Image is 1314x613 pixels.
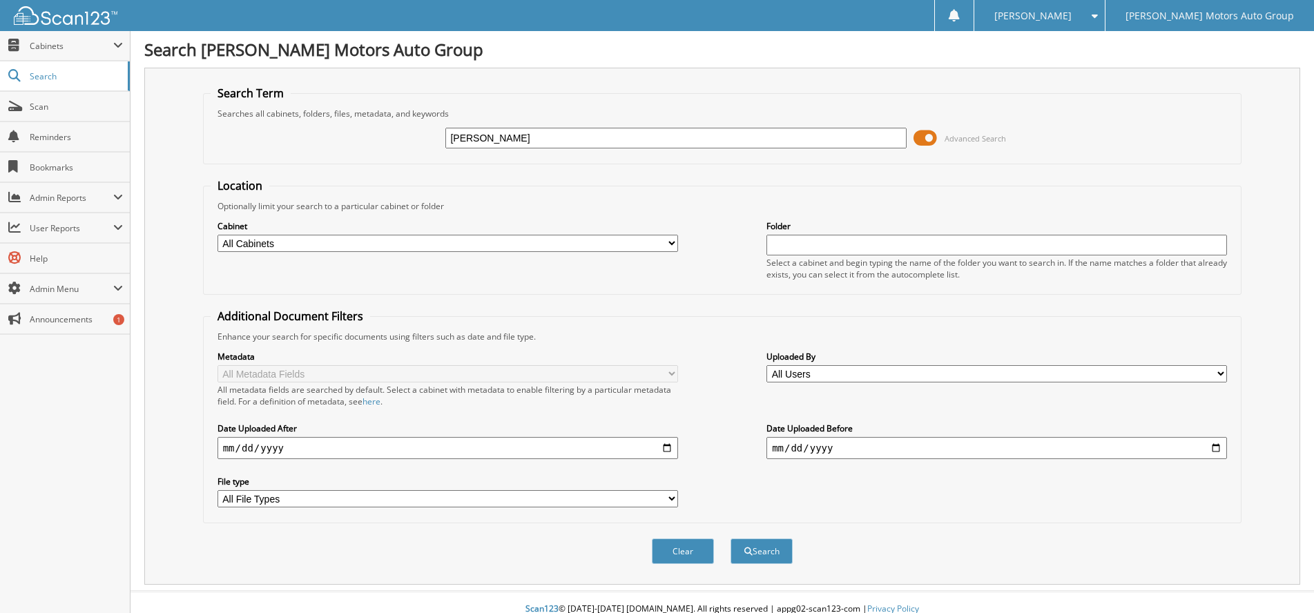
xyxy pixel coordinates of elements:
label: Date Uploaded After [218,422,678,434]
label: Folder [766,220,1227,232]
span: Admin Menu [30,283,113,295]
input: start [218,437,678,459]
div: Optionally limit your search to a particular cabinet or folder [211,200,1235,212]
span: Bookmarks [30,162,123,173]
div: Select a cabinet and begin typing the name of the folder you want to search in. If the name match... [766,257,1227,280]
span: Scan [30,101,123,113]
span: Advanced Search [945,133,1006,144]
label: Cabinet [218,220,678,232]
legend: Location [211,178,269,193]
img: scan123-logo-white.svg [14,6,117,25]
label: File type [218,476,678,487]
button: Search [731,538,793,564]
div: 1 [113,314,124,325]
span: User Reports [30,222,113,234]
span: Cabinets [30,40,113,52]
span: Help [30,253,123,264]
button: Clear [652,538,714,564]
div: Enhance your search for specific documents using filters such as date and file type. [211,331,1235,342]
label: Metadata [218,351,678,362]
label: Date Uploaded Before [766,422,1227,434]
span: Search [30,70,121,82]
span: Reminders [30,131,123,143]
div: All metadata fields are searched by default. Select a cabinet with metadata to enable filtering b... [218,384,678,407]
label: Uploaded By [766,351,1227,362]
span: [PERSON_NAME] Motors Auto Group [1125,12,1294,20]
legend: Search Term [211,86,291,101]
span: [PERSON_NAME] [994,12,1072,20]
div: Searches all cabinets, folders, files, metadata, and keywords [211,108,1235,119]
span: Admin Reports [30,192,113,204]
input: end [766,437,1227,459]
a: here [363,396,380,407]
span: Announcements [30,313,123,325]
legend: Additional Document Filters [211,309,370,324]
h1: Search [PERSON_NAME] Motors Auto Group [144,38,1300,61]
